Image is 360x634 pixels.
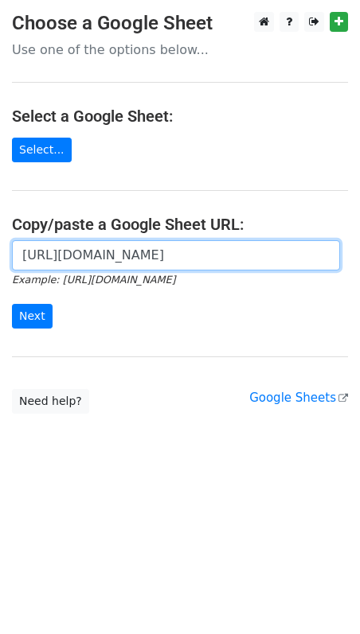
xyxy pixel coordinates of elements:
[12,389,89,414] a: Need help?
[12,240,340,270] input: Paste your Google Sheet URL here
[12,215,348,234] h4: Copy/paste a Google Sheet URL:
[280,558,360,634] iframe: Chat Widget
[12,107,348,126] h4: Select a Google Sheet:
[12,274,175,286] small: Example: [URL][DOMAIN_NAME]
[12,304,53,329] input: Next
[12,138,72,162] a: Select...
[12,41,348,58] p: Use one of the options below...
[12,12,348,35] h3: Choose a Google Sheet
[249,391,348,405] a: Google Sheets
